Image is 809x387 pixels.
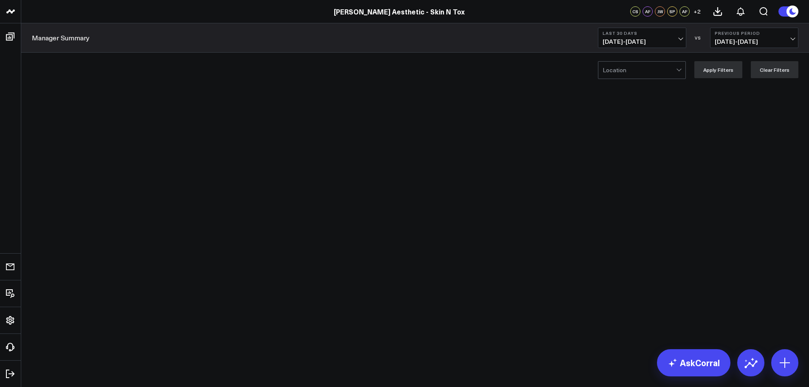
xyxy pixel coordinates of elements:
[694,61,742,78] button: Apply Filters
[655,6,665,17] div: JW
[679,6,690,17] div: AF
[710,28,798,48] button: Previous Period[DATE]-[DATE]
[751,61,798,78] button: Clear Filters
[715,31,794,36] b: Previous Period
[715,38,794,45] span: [DATE] - [DATE]
[603,31,682,36] b: Last 30 Days
[657,349,730,376] a: AskCorral
[643,6,653,17] div: AF
[32,33,90,42] a: Manager Summary
[692,6,702,17] button: +2
[603,38,682,45] span: [DATE] - [DATE]
[693,8,701,14] span: + 2
[334,7,465,16] a: [PERSON_NAME] Aesthetic - Skin N Tox
[598,28,686,48] button: Last 30 Days[DATE]-[DATE]
[691,35,706,40] div: VS
[667,6,677,17] div: SP
[630,6,640,17] div: CS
